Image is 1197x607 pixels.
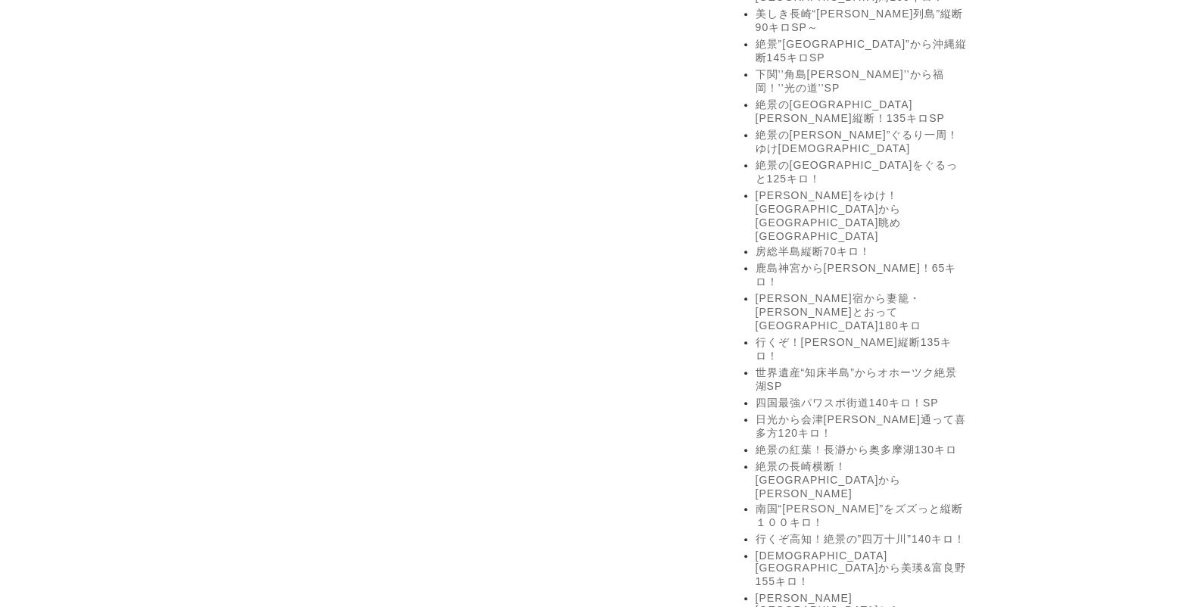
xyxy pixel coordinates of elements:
a: 絶景の[GEOGRAPHIC_DATA]をぐるっと125キロ！ [756,159,968,186]
a: 美しき長崎“[PERSON_NAME]列島”縦断90キロSP～ [756,8,968,35]
a: 絶景の[PERSON_NAME]”ぐるり一周！ゆけ[DEMOGRAPHIC_DATA] [756,129,968,156]
a: 南国“[PERSON_NAME]”をズズっと縦断１００キロ！ [756,503,968,530]
a: 絶景”[GEOGRAPHIC_DATA]”から沖縄縦断145キロSP [756,38,968,65]
a: [PERSON_NAME]をゆけ！[GEOGRAPHIC_DATA]から[GEOGRAPHIC_DATA]眺め[GEOGRAPHIC_DATA] [756,189,968,242]
a: 絶景の長崎横断！[GEOGRAPHIC_DATA]から[PERSON_NAME] [756,460,968,500]
a: 下関’’角島[PERSON_NAME]’’から福岡！’’光の道’’SP [756,68,968,95]
a: 四国最強パワスポ街道140キロ！SP [756,397,968,410]
a: 世界遺産“知床半島”からオホーツク絶景湖SP [756,366,968,394]
a: 行くぞ！[PERSON_NAME]縦断135キロ！ [756,336,968,363]
a: 日光から会津[PERSON_NAME]通って喜多方120キロ！ [756,413,968,440]
a: 絶景の[GEOGRAPHIC_DATA][PERSON_NAME]縦断！135キロSP [756,98,968,126]
a: [DEMOGRAPHIC_DATA][GEOGRAPHIC_DATA]から美瑛&富良野155キロ！ [756,549,968,589]
a: [PERSON_NAME]宿から妻籠・[PERSON_NAME]とおって[GEOGRAPHIC_DATA]180キロ [756,292,968,333]
a: 絶景の紅葉！長瀞から奥多摩湖130キロ [756,444,968,457]
a: 房総半島縦断70キロ！ [756,245,968,259]
a: 行くぞ高知！絶景の”四万十川”140キロ！ [756,533,968,546]
a: 鹿島神宮から[PERSON_NAME]！65キロ！ [756,262,968,289]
